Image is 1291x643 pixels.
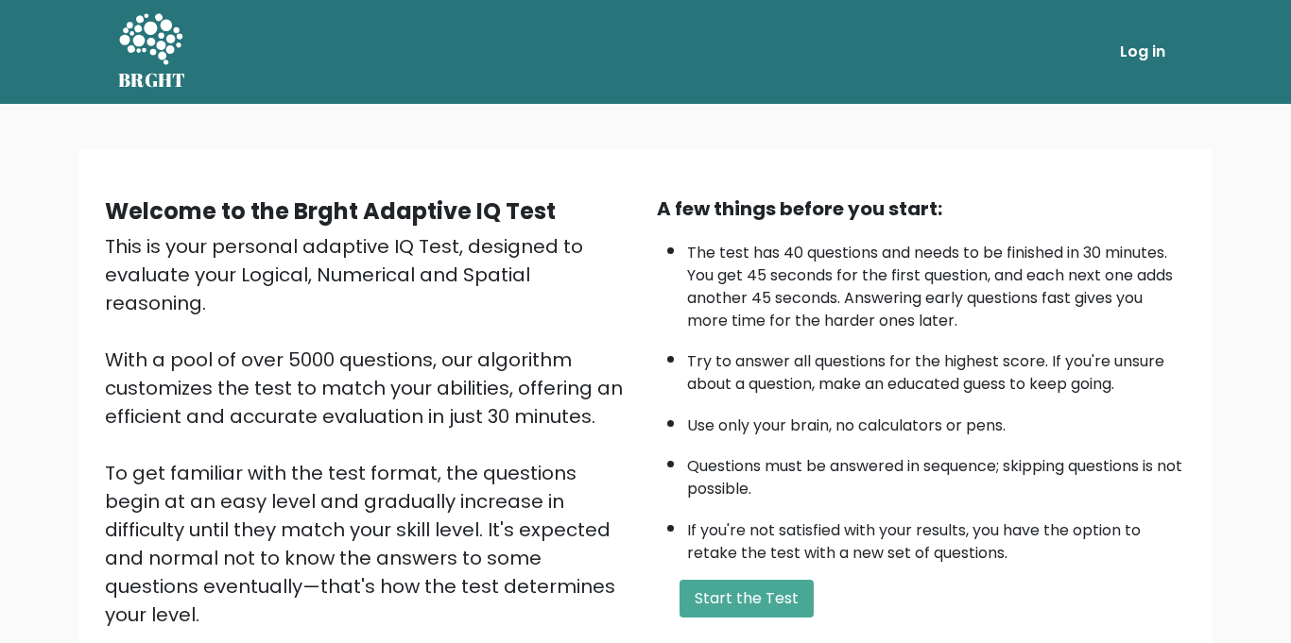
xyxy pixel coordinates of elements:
li: The test has 40 questions and needs to be finished in 30 minutes. You get 45 seconds for the firs... [687,232,1186,332]
button: Start the Test [680,580,814,618]
li: Try to answer all questions for the highest score. If you're unsure about a question, make an edu... [687,341,1186,396]
li: Questions must be answered in sequence; skipping questions is not possible. [687,446,1186,500]
li: Use only your brain, no calculators or pens. [687,405,1186,437]
b: Welcome to the Brght Adaptive IQ Test [105,195,556,227]
h5: BRGHT [118,69,186,92]
div: A few things before you start: [657,195,1186,223]
a: BRGHT [118,8,186,96]
a: Log in [1112,33,1173,71]
li: If you're not satisfied with your results, you have the option to retake the test with a new set ... [687,510,1186,565]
